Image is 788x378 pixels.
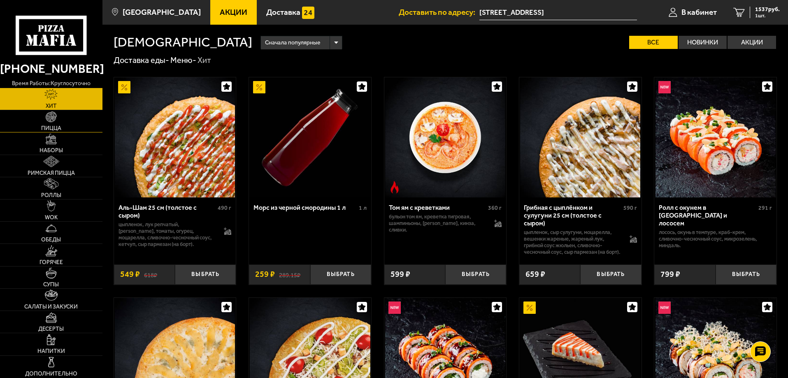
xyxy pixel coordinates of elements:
[115,77,235,197] img: Аль-Шам 25 см (толстое с сыром)
[40,148,63,153] span: Наборы
[388,301,401,314] img: Новинка
[41,237,61,243] span: Обеды
[389,213,486,233] p: бульон том ям, креветка тигровая, шампиньоны, [PERSON_NAME], кинза, сливки.
[525,270,545,278] span: 659 ₽
[388,181,401,193] img: Острое блюдо
[24,304,78,310] span: Салаты и закуски
[119,204,216,219] div: Аль-Шам 25 см (толстое с сыром)
[114,55,169,65] a: Доставка еды-
[120,270,140,278] span: 549 ₽
[114,36,252,49] h1: [DEMOGRAPHIC_DATA]
[118,81,130,93] img: Акционный
[250,77,370,197] img: Морс из черной смородины 1 л
[629,36,678,49] label: Все
[658,81,671,93] img: Новинка
[43,282,59,288] span: Супы
[253,204,357,211] div: Морс из черной смородины 1 л
[359,204,367,211] span: 1 л
[123,8,201,16] span: [GEOGRAPHIC_DATA]
[46,103,57,109] span: Хит
[755,7,780,12] span: 1537 руб.
[41,125,61,131] span: Пицца
[265,35,320,51] span: Сначала популярные
[479,5,637,20] input: Ваш адрес доставки
[524,229,621,255] p: цыпленок, сыр сулугуни, моцарелла, вешенки жареные, жареный лук, грибной соус Жюльен, сливочно-че...
[37,348,65,354] span: Напитки
[302,7,314,19] img: 15daf4d41897b9f0e9f617042186c801.svg
[41,192,61,198] span: Роллы
[45,215,58,220] span: WOK
[681,8,717,16] span: В кабинет
[659,229,772,249] p: лосось, окунь в темпуре, краб-крем, сливочно-чесночный соус, микрозелень, миндаль.
[658,301,671,314] img: Новинка
[279,270,300,278] s: 289.15 ₽
[523,301,536,314] img: Акционный
[716,264,776,285] button: Выбрать
[198,55,211,66] div: Хит
[488,204,502,211] span: 360 г
[255,270,275,278] span: 259 ₽
[580,264,641,285] button: Выбрать
[119,221,216,248] p: цыпленок, лук репчатый, [PERSON_NAME], томаты, огурец, моцарелла, сливочно-чесночный соус, кетчуп...
[385,77,505,197] img: Том ям с креветками
[445,264,506,285] button: Выбрать
[38,326,64,332] span: Десерты
[679,36,727,49] label: Новинки
[399,8,479,16] span: Доставить по адресу:
[659,204,756,227] div: Ролл с окунем в [GEOGRAPHIC_DATA] и лососем
[25,371,77,377] span: Дополнительно
[479,5,637,20] span: Чарушинская улица, 22к1
[144,270,157,278] s: 618 ₽
[384,77,507,197] a: Острое блюдоТом ям с креветками
[389,204,486,211] div: Том ям с креветками
[114,77,236,197] a: АкционныйАль-Шам 25 см (толстое с сыром)
[755,13,780,18] span: 1 шт.
[524,204,621,227] div: Грибная с цыплёнком и сулугуни 25 см (толстое с сыром)
[253,81,265,93] img: Акционный
[728,36,776,49] label: Акции
[656,77,776,197] img: Ролл с окунем в темпуре и лососем
[519,77,642,197] a: Грибная с цыплёнком и сулугуни 25 см (толстое с сыром)
[220,8,247,16] span: Акции
[310,264,371,285] button: Выбрать
[218,204,231,211] span: 490 г
[391,270,410,278] span: 599 ₽
[758,204,772,211] span: 291 г
[40,260,63,265] span: Горячее
[623,204,637,211] span: 590 г
[660,270,680,278] span: 799 ₽
[520,77,640,197] img: Грибная с цыплёнком и сулугуни 25 см (толстое с сыром)
[249,77,371,197] a: АкционныйМорс из черной смородины 1 л
[654,77,776,197] a: НовинкаРолл с окунем в темпуре и лососем
[28,170,75,176] span: Римская пицца
[266,8,300,16] span: Доставка
[175,264,236,285] button: Выбрать
[170,55,196,65] a: Меню-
